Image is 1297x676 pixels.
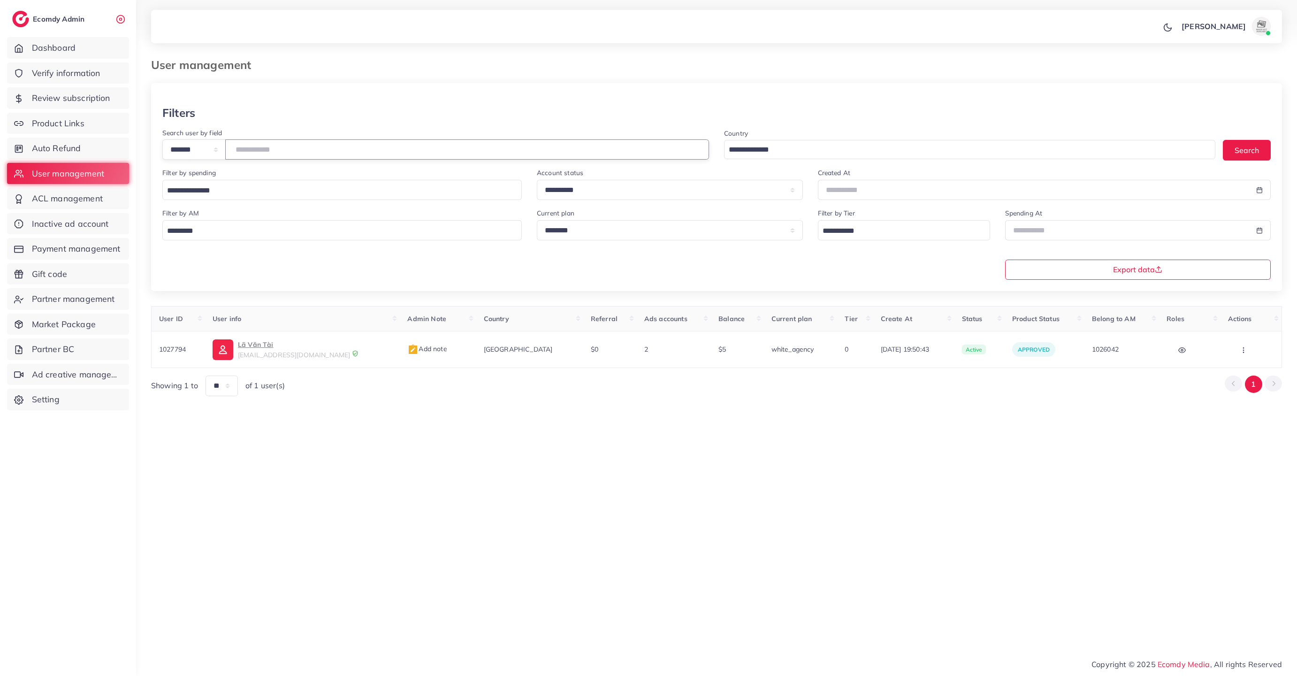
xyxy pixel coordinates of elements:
a: Auto Refund [7,138,129,159]
div: Search for option [162,180,522,200]
span: $0 [591,345,598,353]
span: Add note [407,345,447,353]
span: Roles [1167,315,1184,323]
span: , All rights Reserved [1210,659,1282,670]
span: 2 [644,345,648,353]
span: Product Links [32,117,84,130]
h3: Filters [162,106,195,120]
label: Filter by spending [162,168,216,177]
label: Current plan [537,208,574,218]
label: Filter by AM [162,208,199,218]
span: Balance [718,315,745,323]
input: Search for option [164,224,510,238]
span: Status [962,315,983,323]
a: [PERSON_NAME]avatar [1176,17,1274,36]
span: Export data [1113,266,1162,273]
label: Account status [537,168,583,177]
span: active [962,345,986,355]
a: Gift code [7,263,129,285]
p: [PERSON_NAME] [1182,21,1246,32]
span: ACL management [32,192,103,205]
a: Review subscription [7,87,129,109]
a: Market Package [7,314,129,335]
span: Partner BC [32,343,75,355]
input: Search for option [725,143,1203,157]
a: Ad creative management [7,364,129,385]
a: ACL management [7,188,129,209]
span: 0 [845,345,848,353]
a: Setting [7,389,129,410]
span: Partner management [32,293,115,305]
span: [EMAIL_ADDRESS][DOMAIN_NAME] [238,351,350,359]
a: Inactive ad account [7,213,129,235]
span: Verify information [32,67,100,79]
label: Country [724,129,748,138]
span: 1027794 [159,345,186,353]
ul: Pagination [1225,376,1282,393]
span: Review subscription [32,92,110,104]
span: Referral [591,315,618,323]
span: Admin Note [407,315,446,323]
span: Product Status [1012,315,1060,323]
span: 1026042 [1092,345,1119,353]
span: Market Package [32,318,96,330]
span: $5 [718,345,726,353]
img: ic-user-info.36bf1079.svg [213,339,233,360]
a: Partner BC [7,338,129,360]
div: Search for option [162,220,522,240]
span: Auto Refund [32,142,81,154]
label: Filter by Tier [818,208,855,218]
span: Gift code [32,268,67,280]
h3: User management [151,58,259,72]
span: Setting [32,393,60,406]
a: Payment management [7,238,129,260]
span: Dashboard [32,42,76,54]
span: Create At [881,315,912,323]
span: [GEOGRAPHIC_DATA] [484,345,553,353]
input: Search for option [164,184,510,198]
a: User management [7,163,129,184]
span: Copyright © 2025 [1091,659,1282,670]
a: Lã Văn Tài[EMAIL_ADDRESS][DOMAIN_NAME] [213,339,393,360]
div: Search for option [818,220,990,240]
button: Export data [1005,260,1271,280]
a: Product Links [7,113,129,134]
span: Inactive ad account [32,218,109,230]
span: of 1 user(s) [245,380,285,391]
label: Created At [818,168,851,177]
button: Go to page 1 [1245,376,1262,393]
img: avatar [1252,17,1271,36]
h2: Ecomdy Admin [33,15,87,23]
span: Actions [1228,315,1252,323]
span: Tier [845,315,858,323]
span: Current plan [771,315,812,323]
span: white_agency [771,345,814,353]
input: Search for option [819,224,978,238]
span: approved [1018,346,1050,353]
span: User ID [159,315,183,323]
span: Belong to AM [1092,315,1136,323]
label: Search user by field [162,128,222,138]
span: Ads accounts [644,315,687,323]
a: Ecomdy Media [1158,660,1210,669]
img: admin_note.cdd0b510.svg [407,344,419,355]
a: Dashboard [7,37,129,59]
span: Country [484,315,509,323]
a: Partner management [7,288,129,310]
img: logo [12,11,29,27]
span: User management [32,168,104,180]
span: User info [213,315,241,323]
span: Payment management [32,243,121,255]
div: Search for option [724,140,1215,159]
label: Spending At [1005,208,1043,218]
span: Ad creative management [32,369,122,381]
span: Showing 1 to [151,380,198,391]
img: 9CAL8B2pu8EFxCJHYAAAAldEVYdGRhdGU6Y3JlYXRlADIwMjItMTItMDlUMDQ6NTg6MzkrMDA6MDBXSlgLAAAAJXRFWHRkYXR... [352,350,359,357]
button: Search [1223,140,1271,160]
p: Lã Văn Tài [238,339,350,350]
a: logoEcomdy Admin [12,11,87,27]
a: Verify information [7,62,129,84]
span: [DATE] 19:50:43 [881,345,947,354]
